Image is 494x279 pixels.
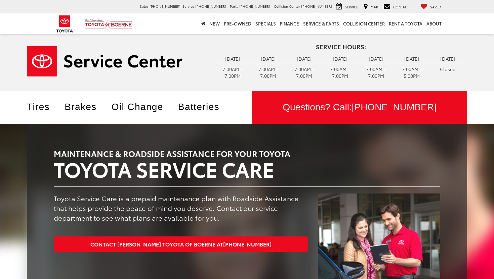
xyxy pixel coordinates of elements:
[27,102,60,112] a: Tires
[322,54,358,64] td: [DATE]
[230,4,238,9] span: Parts
[214,64,250,81] td: 7:00AM - 7:00PM
[112,102,173,112] a: Oil Change
[140,4,149,9] span: Sales
[341,13,387,34] a: Collision Center
[393,4,409,9] span: Contact
[252,91,467,124] div: Questions? Call:
[394,54,430,64] td: [DATE]
[223,240,272,248] span: [PHONE_NUMBER]
[430,64,466,74] td: Closed
[253,13,278,34] a: Specials
[419,3,443,10] a: My Saved Vehicles
[84,18,132,30] img: Vic Vaughan Toyota of Boerne
[394,64,430,81] td: 7:00AM - 5:00PM
[65,102,107,112] a: Brakes
[358,54,394,64] td: [DATE]
[382,3,411,10] a: Contact
[214,44,467,50] h4: Service Hours:
[195,4,226,9] span: [PHONE_NUMBER]
[252,91,467,124] a: Questions? Call:[PHONE_NUMBER]
[250,54,286,64] td: [DATE]
[278,13,301,34] a: Finance
[301,13,341,34] a: Service & Parts: Opens in a new tab
[250,64,286,81] td: 7:00AM - 7:00PM
[52,13,77,35] img: Toyota
[352,102,437,112] span: [PHONE_NUMBER]
[178,102,230,112] a: Batteries
[371,4,378,9] span: Map
[286,54,322,64] td: [DATE]
[54,158,440,180] h2: TOYOTA SERVICE CARE
[27,46,204,76] a: Service Center | Vic Vaughan Toyota of Boerne in Boerne TX
[286,64,322,81] td: 7:00AM - 7:00PM
[214,54,250,64] td: [DATE]
[345,4,358,9] span: Service
[199,13,207,34] a: Home
[207,13,222,34] a: New
[182,4,194,9] span: Service
[430,54,466,64] td: [DATE]
[239,4,270,9] span: [PHONE_NUMBER]
[424,13,444,34] a: About
[362,3,380,10] a: Map
[54,149,440,158] h3: MAINTENANCE & ROADSIDE ASSISTANCE FOR YOUR TOYOTA
[334,3,360,10] a: Service
[150,4,180,9] span: [PHONE_NUMBER]
[54,236,308,252] a: Contact [PERSON_NAME] Toyota of Boerne at[PHONE_NUMBER]
[322,64,358,81] td: 7:00AM - 7:00PM
[387,13,424,34] a: Rent a Toyota
[358,64,394,81] td: 7:00AM - 7:00PM
[54,193,308,222] p: Toyota Service Care is a prepaid maintenance plan with Roadside Assistance that helps provide the...
[222,13,253,34] a: Pre-Owned
[430,4,441,9] span: Saved
[274,4,300,9] span: Collision Center
[27,46,182,76] img: Service Center | Vic Vaughan Toyota of Boerne in Boerne TX
[301,4,332,9] span: [PHONE_NUMBER]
